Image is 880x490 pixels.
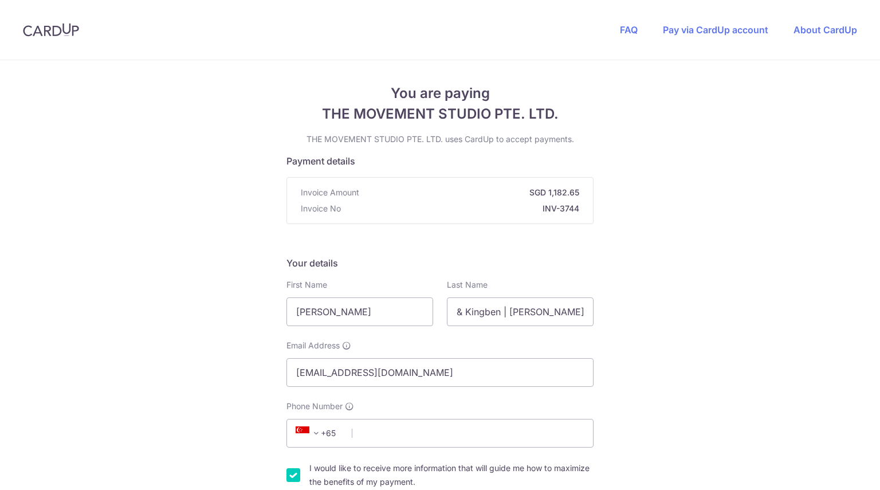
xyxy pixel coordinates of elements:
[620,24,638,36] a: FAQ
[286,256,594,270] h5: Your details
[286,154,594,168] h5: Payment details
[286,401,343,412] span: Phone Number
[345,203,579,214] strong: INV-3744
[301,203,341,214] span: Invoice No
[292,426,344,440] span: +65
[663,24,768,36] a: Pay via CardUp account
[286,297,433,326] input: First name
[447,279,488,291] label: Last Name
[286,104,594,124] span: THE MOVEMENT STUDIO PTE. LTD.
[286,358,594,387] input: Email address
[309,461,594,489] label: I would like to receive more information that will guide me how to maximize the benefits of my pa...
[286,83,594,104] span: You are paying
[296,426,323,440] span: +65
[301,187,359,198] span: Invoice Amount
[286,134,594,145] p: THE MOVEMENT STUDIO PTE. LTD. uses CardUp to accept payments.
[793,24,857,36] a: About CardUp
[364,187,579,198] strong: SGD 1,182.65
[447,297,594,326] input: Last name
[23,23,79,37] img: CardUp
[286,340,340,351] span: Email Address
[286,279,327,291] label: First Name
